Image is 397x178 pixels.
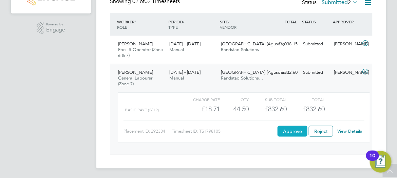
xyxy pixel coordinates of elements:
[287,95,325,104] div: Total
[182,104,220,115] div: £18.71
[183,19,185,24] span: /
[169,24,178,30] span: TYPE
[221,75,263,81] span: Randstad Solutions…
[172,126,278,137] div: Timesheet ID: TS1798105
[220,24,237,30] span: VENDOR
[249,104,287,115] div: £832.60
[170,69,201,75] span: [DATE] - [DATE]
[167,16,219,33] div: PERIOD
[118,69,153,75] span: [PERSON_NAME]
[124,126,172,137] div: Placement ID: 292334
[278,126,307,137] button: Approve
[46,22,65,27] span: Powered by
[370,156,376,164] div: 10
[220,104,249,115] div: 44.50
[309,126,333,137] button: Reject
[221,69,289,75] span: [GEOGRAPHIC_DATA] (Agusdas…
[37,22,65,35] a: Powered byEngage
[332,16,362,28] div: APPROVER
[117,24,127,30] span: ROLE
[303,105,325,113] span: £832.60
[218,16,270,33] div: SITE
[270,67,301,78] div: £832.60
[118,75,152,87] span: General Labourer (Zone 7)
[170,75,184,81] span: Manual
[285,19,297,24] span: TOTAL
[301,39,332,50] div: Submitted
[228,19,229,24] span: /
[332,67,362,78] div: [PERSON_NAME]
[46,27,65,33] span: Engage
[338,128,362,134] a: View Details
[249,95,287,104] div: Sub Total
[170,47,184,52] span: Manual
[115,16,167,33] div: WORKER
[118,41,153,47] span: [PERSON_NAME]
[370,151,392,173] button: Open Resource Center, 10 new notifications
[134,19,136,24] span: /
[332,39,362,50] div: [PERSON_NAME]
[182,95,220,104] div: Charge rate
[301,67,332,78] div: Submitted
[170,41,201,47] span: [DATE] - [DATE]
[301,16,332,28] div: STATUS
[221,41,289,47] span: [GEOGRAPHIC_DATA] (Agusdas…
[125,108,159,112] span: BASIC PAYE (£/HR)
[220,95,249,104] div: QTY
[118,47,163,58] span: Forklift Operator (Zone 6 & 7)
[221,47,263,52] span: Randstad Solutions…
[270,39,301,50] div: £1,038.15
